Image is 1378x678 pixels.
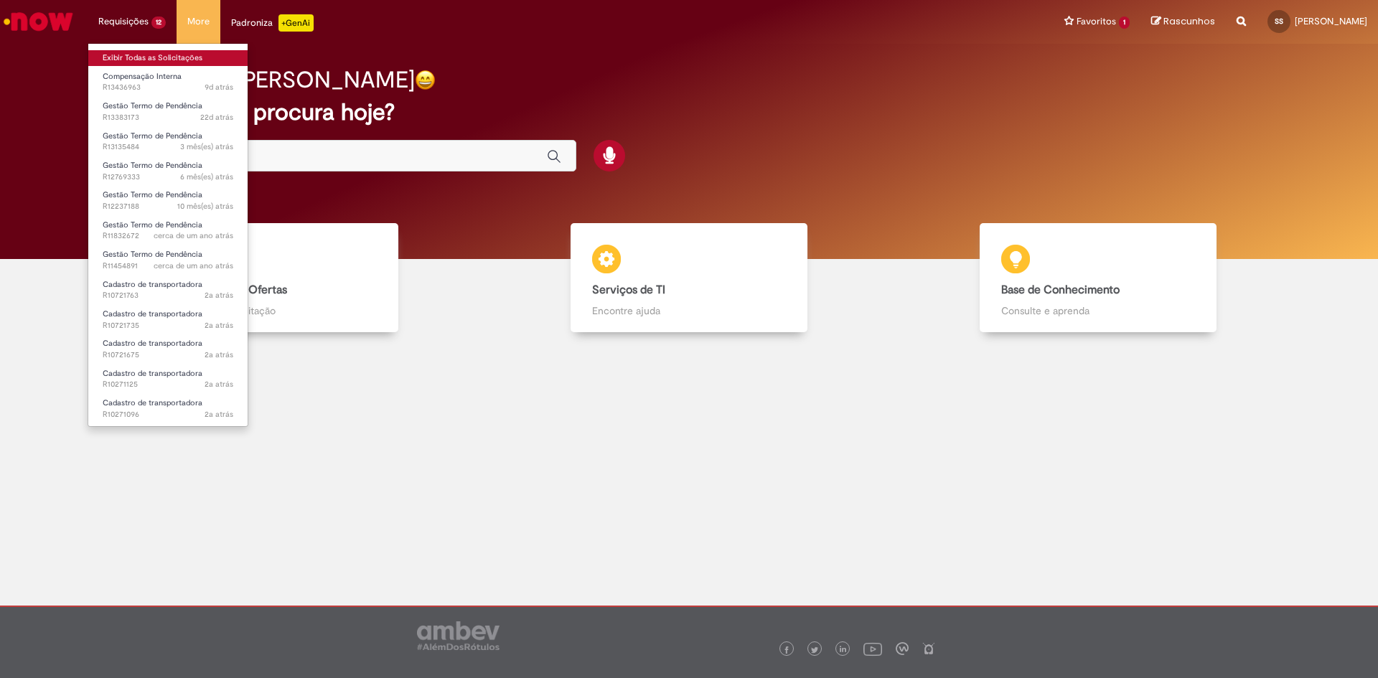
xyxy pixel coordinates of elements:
[1001,283,1120,297] b: Base de Conhecimento
[177,201,233,212] span: 10 mês(es) atrás
[205,290,233,301] time: 17/11/2023 15:10:28
[103,349,233,361] span: R10721675
[592,303,787,318] p: Encontre ajuda
[98,14,149,29] span: Requisições
[103,189,202,200] span: Gestão Termo de Pendência
[205,409,233,420] time: 08/08/2023 13:59:20
[183,303,378,318] p: Abra uma solicitação
[88,128,248,155] a: Aberto R13135484 : Gestão Termo de Pendência
[103,230,233,242] span: R11832672
[592,283,665,297] b: Serviços de TI
[1001,303,1196,318] p: Consulte e aprenda
[88,366,248,392] a: Aberto R10271125 : Cadastro de transportadora
[200,112,233,123] span: 22d atrás
[231,14,314,32] div: Padroniza
[88,50,248,66] a: Exibir Todas as Solicitações
[783,646,790,654] img: logo_footer_facebook.png
[88,217,248,244] a: Aberto R11832672 : Gestão Termo de Pendência
[894,223,1303,333] a: Base de Conhecimento Consulte e aprenda
[103,290,233,301] span: R10721763
[151,17,166,29] span: 12
[200,112,233,123] time: 08/08/2025 14:58:41
[103,309,202,319] span: Cadastro de transportadora
[103,379,233,390] span: R10271125
[187,14,210,29] span: More
[1275,17,1283,26] span: SS
[840,646,847,654] img: logo_footer_linkedin.png
[88,336,248,362] a: Aberto R10721675 : Cadastro de transportadora
[1119,17,1130,29] span: 1
[1163,14,1215,28] span: Rascunhos
[103,338,202,349] span: Cadastro de transportadora
[103,409,233,420] span: R10271096
[103,160,202,171] span: Gestão Termo de Pendência
[88,158,248,184] a: Aberto R12769333 : Gestão Termo de Pendência
[88,247,248,273] a: Aberto R11454891 : Gestão Termo de Pendência
[1077,14,1116,29] span: Favoritos
[103,397,202,408] span: Cadastro de transportadora
[484,223,894,333] a: Serviços de TI Encontre ajuda
[863,639,882,658] img: logo_footer_youtube.png
[103,279,202,290] span: Cadastro de transportadora
[103,249,202,260] span: Gestão Termo de Pendência
[417,621,500,650] img: logo_footer_ambev_rotulo_gray.png
[103,100,202,111] span: Gestão Termo de Pendência
[103,82,233,93] span: R13436963
[205,290,233,301] span: 2a atrás
[205,320,233,331] time: 17/11/2023 15:06:53
[154,230,233,241] span: cerca de um ano atrás
[88,395,248,422] a: Aberto R10271096 : Cadastro de transportadora
[278,14,314,32] p: +GenAi
[180,141,233,152] span: 3 mês(es) atrás
[205,320,233,331] span: 2a atrás
[177,201,233,212] time: 07/11/2024 09:37:52
[205,349,233,360] time: 17/11/2023 14:59:21
[88,187,248,214] a: Aberto R12237188 : Gestão Termo de Pendência
[75,223,484,333] a: Catálogo de Ofertas Abra uma solicitação
[1,7,75,36] img: ServiceNow
[205,349,233,360] span: 2a atrás
[88,69,248,95] a: Aberto R13436963 : Compensação Interna
[415,70,436,90] img: happy-face.png
[205,379,233,390] span: 2a atrás
[103,112,233,123] span: R13383173
[205,82,233,93] span: 9d atrás
[154,260,233,271] span: cerca de um ano atrás
[103,131,202,141] span: Gestão Termo de Pendência
[88,43,248,427] ul: Requisições
[103,141,233,153] span: R13135484
[103,220,202,230] span: Gestão Termo de Pendência
[88,277,248,303] a: Aberto R10721763 : Cadastro de transportadora
[88,98,248,125] a: Aberto R13383173 : Gestão Termo de Pendência
[811,646,818,654] img: logo_footer_twitter.png
[180,141,233,152] time: 06/06/2025 16:01:43
[205,379,233,390] time: 08/08/2023 14:02:47
[103,260,233,272] span: R11454891
[896,642,909,655] img: logo_footer_workplace.png
[205,409,233,420] span: 2a atrás
[154,230,233,241] time: 06/08/2024 08:00:31
[180,171,233,182] span: 6 mês(es) atrás
[124,67,415,93] h2: Boa tarde, [PERSON_NAME]
[103,368,202,379] span: Cadastro de transportadora
[180,171,233,182] time: 07/03/2025 17:51:44
[1295,15,1367,27] span: [PERSON_NAME]
[103,201,233,212] span: R12237188
[922,642,935,655] img: logo_footer_naosei.png
[124,100,1255,125] h2: O que você procura hoje?
[205,82,233,93] time: 21/08/2025 15:21:50
[103,320,233,331] span: R10721735
[154,260,233,271] time: 06/05/2024 10:33:20
[103,71,182,82] span: Compensação Interna
[1151,15,1215,29] a: Rascunhos
[88,306,248,333] a: Aberto R10721735 : Cadastro de transportadora
[183,283,287,297] b: Catálogo de Ofertas
[103,171,233,183] span: R12769333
